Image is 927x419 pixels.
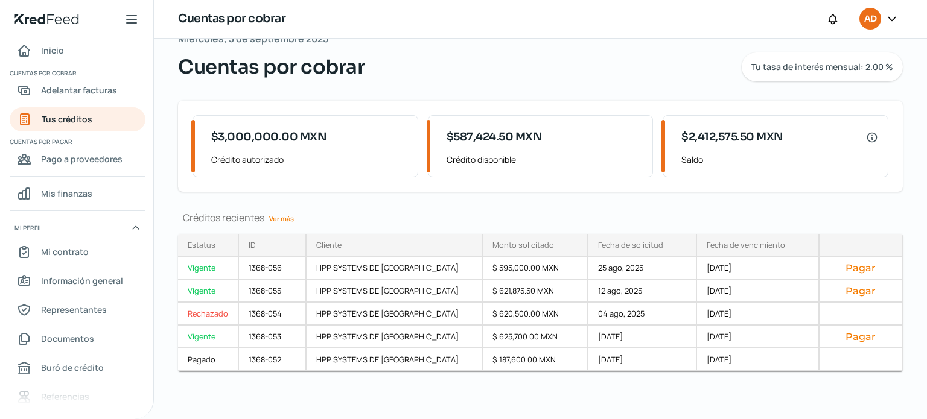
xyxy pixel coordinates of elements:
[829,262,893,274] button: Pagar
[188,239,215,250] div: Estatus
[10,327,145,351] a: Documentos
[41,83,117,98] span: Adelantar facturas
[307,257,483,280] div: HPP SYSTEMS DE [GEOGRAPHIC_DATA]
[239,257,307,280] div: 1368-056
[10,68,144,78] span: Cuentas por cobrar
[697,303,820,326] div: [DATE]
[588,303,698,326] div: 04 ago, 2025
[681,129,783,145] span: $2,412,575.50 MXN
[447,129,543,145] span: $587,424.50 MXN
[307,280,483,303] div: HPP SYSTEMS DE [GEOGRAPHIC_DATA]
[10,385,145,409] a: Referencias
[41,151,123,166] span: Pago a proveedores
[41,43,64,58] span: Inicio
[829,330,893,342] button: Pagar
[483,257,588,280] div: $ 595,000.00 MXN
[239,280,307,303] div: 1368-055
[307,303,483,326] div: HPP SYSTEMS DE [GEOGRAPHIC_DATA]
[14,222,42,233] span: Mi perfil
[483,348,588,371] div: $ 187,600.00 MXN
[697,280,820,303] div: [DATE]
[483,280,588,303] div: $ 621,875.50 MXN
[10,269,145,293] a: Información general
[41,360,104,375] span: Buró de crédito
[492,239,554,250] div: Monto solicitado
[598,239,663,250] div: Fecha de solicitud
[10,136,144,147] span: Cuentas por pagar
[10,240,145,264] a: Mi contrato
[41,244,89,259] span: Mi contrato
[681,152,878,167] span: Saldo
[41,331,94,346] span: Documentos
[829,285,893,297] button: Pagar
[41,273,123,288] span: Información general
[178,211,903,224] div: Créditos recientes
[178,10,285,28] h1: Cuentas por cobrar
[697,257,820,280] div: [DATE]
[697,326,820,348] div: [DATE]
[447,152,643,167] span: Crédito disponible
[483,303,588,326] div: $ 620,500.00 MXN
[264,209,299,228] a: Ver más
[10,181,145,206] a: Mis finanzas
[307,326,483,348] div: HPP SYSTEMS DE [GEOGRAPHIC_DATA]
[316,239,342,250] div: Cliente
[239,348,307,371] div: 1368-052
[239,303,307,326] div: 1368-054
[307,348,483,371] div: HPP SYSTEMS DE [GEOGRAPHIC_DATA]
[41,389,89,404] span: Referencias
[41,302,107,317] span: Representantes
[483,326,588,348] div: $ 625,700.00 MXN
[211,129,327,145] span: $3,000,000.00 MXN
[178,52,365,81] span: Cuentas por cobrar
[697,348,820,371] div: [DATE]
[41,186,92,201] span: Mis finanzas
[588,348,698,371] div: [DATE]
[10,39,145,63] a: Inicio
[707,239,785,250] div: Fecha de vencimiento
[178,257,239,280] a: Vigente
[178,303,239,326] a: Rechazado
[239,326,307,348] div: 1368-053
[10,107,145,131] a: Tus créditos
[10,356,145,380] a: Buró de crédito
[178,326,239,348] a: Vigente
[10,78,145,102] a: Adelantar facturas
[42,112,92,127] span: Tus créditos
[178,280,239,303] a: Vigente
[178,348,239,371] a: Pagado
[588,280,698,303] div: 12 ago, 2025
[588,257,698,280] div: 25 ago, 2025
[588,326,698,348] div: [DATE]
[751,63,893,71] span: Tu tasa de interés mensual: 2.00 %
[178,30,328,48] span: Miércoles, 3 de septiembre 2025
[10,147,145,171] a: Pago a proveedores
[10,298,145,322] a: Representantes
[211,152,408,167] span: Crédito autorizado
[864,12,876,27] span: AD
[249,239,256,250] div: ID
